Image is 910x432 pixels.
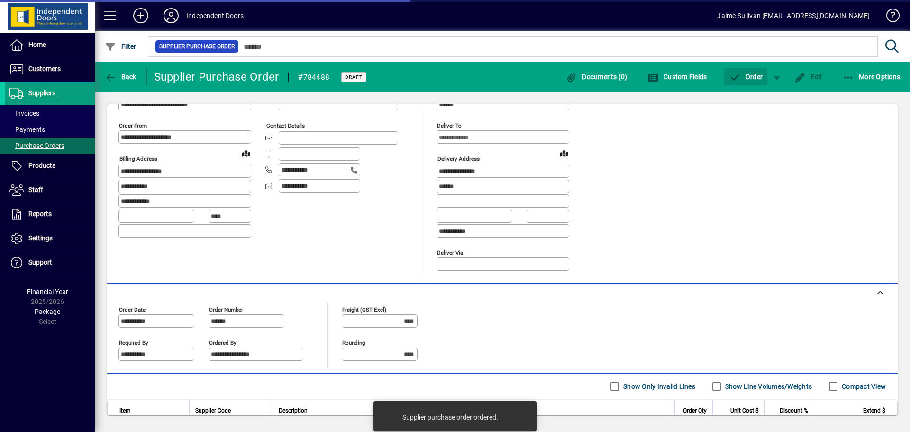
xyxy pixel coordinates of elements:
[556,146,572,161] a: View on map
[5,178,95,202] a: Staff
[794,73,823,81] span: Edit
[730,405,759,416] span: Unit Cost $
[342,306,386,313] mat-label: Freight (GST excl)
[28,258,52,266] span: Support
[28,186,43,193] span: Staff
[621,382,695,391] label: Show Only Invalid Lines
[437,122,462,129] mat-label: Deliver To
[186,8,244,23] div: Independent Doors
[566,73,628,81] span: Documents (0)
[647,73,707,81] span: Custom Fields
[9,142,64,149] span: Purchase Orders
[28,65,61,73] span: Customers
[780,405,808,416] span: Discount %
[238,146,254,161] a: View on map
[402,413,498,422] div: Supplier purchase order ordered.
[209,339,236,346] mat-label: Ordered by
[28,89,55,97] span: Suppliers
[195,405,231,416] span: Supplier Code
[683,405,707,416] span: Order Qty
[126,7,156,24] button: Add
[27,288,68,295] span: Financial Year
[119,339,148,346] mat-label: Required by
[159,42,235,51] span: Supplier Purchase Order
[645,68,710,85] button: Custom Fields
[724,68,767,85] button: Order
[9,110,39,117] span: Invoices
[119,122,147,129] mat-label: Order from
[879,2,898,33] a: Knowledge Base
[28,210,52,218] span: Reports
[102,68,139,85] button: Back
[840,382,886,391] label: Compact View
[5,227,95,250] a: Settings
[154,69,279,84] div: Supplier Purchase Order
[28,234,53,242] span: Settings
[843,73,901,81] span: More Options
[5,138,95,154] a: Purchase Orders
[28,41,46,48] span: Home
[5,105,95,121] a: Invoices
[105,43,136,50] span: Filter
[345,74,363,80] span: Draft
[102,38,139,55] button: Filter
[5,154,95,178] a: Products
[564,68,630,85] button: Documents (0)
[28,162,55,169] span: Products
[5,57,95,81] a: Customers
[342,339,365,346] mat-label: Rounding
[729,73,763,81] span: Order
[5,33,95,57] a: Home
[863,405,885,416] span: Extend $
[840,68,903,85] button: More Options
[792,68,825,85] button: Edit
[723,382,812,391] label: Show Line Volumes/Weights
[298,70,329,85] div: #784488
[5,251,95,275] a: Support
[279,405,308,416] span: Description
[437,249,463,256] mat-label: Deliver via
[105,73,136,81] span: Back
[119,306,146,313] mat-label: Order date
[209,306,243,313] mat-label: Order number
[35,308,60,315] span: Package
[119,405,131,416] span: Item
[717,8,870,23] div: Jaime Sullivan [EMAIL_ADDRESS][DOMAIN_NAME]
[5,121,95,138] a: Payments
[156,7,186,24] button: Profile
[95,68,147,85] app-page-header-button: Back
[5,202,95,226] a: Reports
[9,126,45,133] span: Payments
